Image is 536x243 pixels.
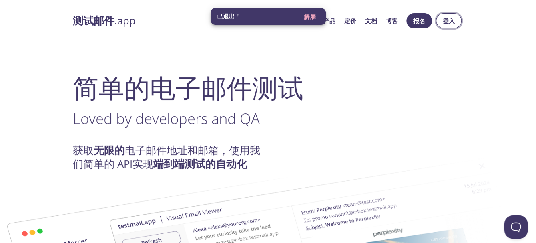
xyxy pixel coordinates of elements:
span: Loved by developers and QA [73,108,260,128]
font: 获取 [73,143,94,157]
a: 博客 [386,16,398,26]
iframe: 求助童子军信标 - 开放 [504,215,528,239]
font: .app [114,14,136,28]
a: 产品 [323,16,335,26]
a: 定价 [344,16,356,26]
button: 解雇 [297,9,323,24]
button: 报名 [406,13,432,28]
font: 已退出！ [217,12,241,20]
font: 测试邮件 [73,14,114,28]
font: 文档 [365,17,377,25]
font: 电子邮件地址和邮箱， [125,143,229,157]
button: 登入 [436,13,462,28]
font: 博客 [386,17,398,25]
font: 使用我们简单的 API实现 [73,143,260,171]
font: 登入 [443,17,455,25]
font: 简单的电子邮件测试 [73,70,303,105]
a: 文档 [365,16,377,26]
font: 产品 [323,17,335,25]
font: 无限的 [94,143,125,157]
a: 测试邮件.app [73,14,317,28]
font: 解雇 [304,12,316,20]
font: 报名 [413,17,425,25]
font: 定价 [344,17,356,25]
